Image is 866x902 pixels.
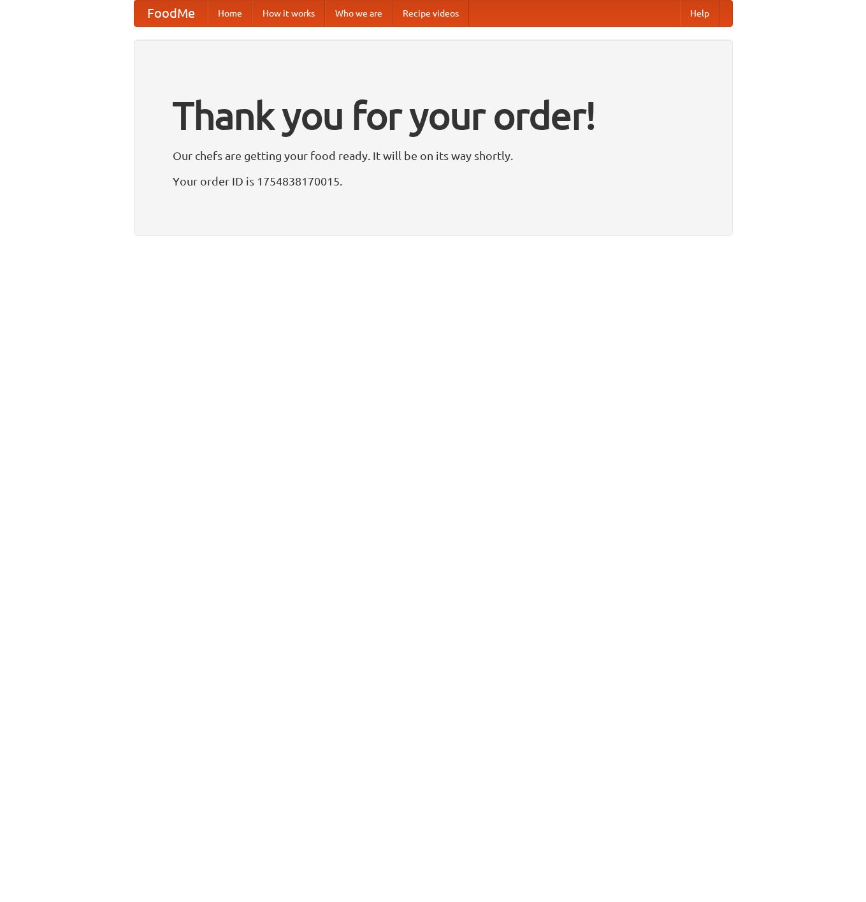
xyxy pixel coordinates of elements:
a: Recipe videos [393,1,469,26]
a: Home [208,1,252,26]
a: How it works [252,1,325,26]
a: FoodMe [134,1,208,26]
p: Our chefs are getting your food ready. It will be on its way shortly. [173,146,694,165]
a: Help [680,1,719,26]
h1: Thank you for your order! [173,85,694,146]
a: Who we are [325,1,393,26]
p: Your order ID is 1754838170015. [173,171,694,191]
